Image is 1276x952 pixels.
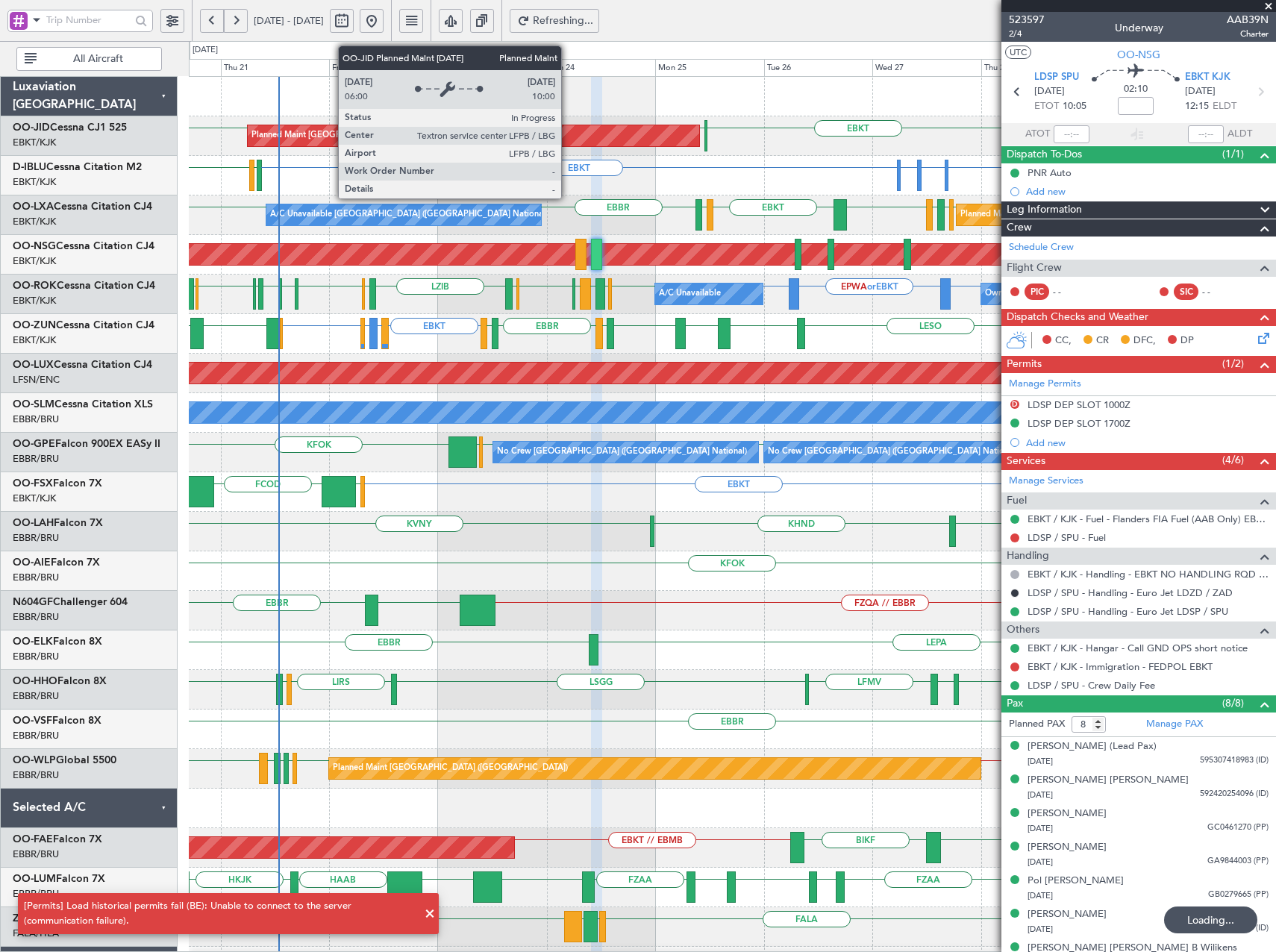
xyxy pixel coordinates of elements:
[1034,99,1059,114] span: ETOT
[13,597,128,607] a: N604GFChallenger 604
[13,162,46,172] span: D-IBLU
[547,59,656,77] div: Sun 24
[1200,754,1269,767] span: 595307418983 (ID)
[1222,695,1244,711] span: (8/8)
[13,557,100,568] a: OO-AIEFalcon 7X
[13,360,54,370] span: OO-LUX
[254,14,324,28] span: [DATE] - [DATE]
[13,413,59,426] a: EBBR/BRU
[13,373,60,386] a: LFSN/ENC
[13,874,56,884] span: OO-LUM
[13,531,59,545] a: EBBR/BRU
[1007,548,1049,565] span: Handling
[960,204,1230,226] div: Planned Maint [GEOGRAPHIC_DATA] ([GEOGRAPHIC_DATA] National)
[1026,436,1269,449] div: Add new
[16,47,162,71] button: All Aircraft
[1028,857,1053,868] span: [DATE]
[1208,889,1269,901] span: GB0279665 (PP)
[13,360,152,370] a: OO-LUXCessna Citation CJ4
[1202,285,1236,298] div: - -
[1227,12,1269,28] span: AAB39N
[1028,807,1107,821] div: [PERSON_NAME]
[13,676,107,686] a: OO-HHOFalcon 8X
[13,755,116,765] a: OO-WLPGlobal 5500
[13,320,154,331] a: OO-ZUNCessna Citation CJ4
[13,636,53,647] span: OO-ELK
[1227,28,1269,40] span: Charter
[1028,679,1155,692] a: LDSP / SPU - Crew Daily Fee
[13,399,54,410] span: OO-SLM
[13,636,102,647] a: OO-ELKFalcon 8X
[985,283,1186,305] div: Owner [GEOGRAPHIC_DATA]-[GEOGRAPHIC_DATA]
[655,59,764,77] div: Mon 25
[1007,146,1082,163] span: Dispatch To-Dos
[1028,840,1107,855] div: [PERSON_NAME]
[1028,568,1269,580] a: EBKT / KJK - Handling - EBKT NO HANDLING RQD FOR CJ
[13,241,56,251] span: OO-NSG
[1053,285,1086,298] div: - -
[1185,84,1216,99] span: [DATE]
[270,204,548,226] div: A/C Unavailable [GEOGRAPHIC_DATA] ([GEOGRAPHIC_DATA] National)
[1124,82,1148,97] span: 02:10
[13,834,102,845] a: OO-FAEFalcon 7X
[13,162,142,172] a: D-IBLUCessna Citation M2
[1009,240,1074,255] a: Schedule Crew
[329,59,438,77] div: Fri 22
[872,59,981,77] div: Wed 27
[13,439,160,449] a: OO-GPEFalcon 900EX EASy II
[1009,474,1083,489] a: Manage Services
[13,768,59,782] a: EBBR/BRU
[13,201,152,212] a: OO-LXACessna Citation CJ4
[13,201,54,212] span: OO-LXA
[1007,453,1045,470] span: Services
[1180,333,1194,348] span: DP
[13,755,56,765] span: OO-WLP
[1028,166,1072,179] div: PNR Auto
[24,899,416,928] div: [Permits] Load historical permits fail (BE): Unable to connect to the server (communication failu...
[13,874,105,884] a: OO-LUMFalcon 7X
[764,59,873,77] div: Tue 26
[768,441,1018,463] div: No Crew [GEOGRAPHIC_DATA] ([GEOGRAPHIC_DATA] National)
[1028,773,1189,788] div: [PERSON_NAME] [PERSON_NAME]
[13,122,127,133] a: OO-JIDCessna CJ1 525
[13,571,59,584] a: EBBR/BRU
[40,54,157,64] span: All Aircraft
[13,122,50,133] span: OO-JID
[13,715,101,726] a: OO-VSFFalcon 8X
[1028,642,1248,654] a: EBKT / KJK - Hangar - Call GND OPS short notice
[1007,201,1082,219] span: Leg Information
[13,518,103,528] a: OO-LAHFalcon 7X
[1055,333,1072,348] span: CC,
[13,281,155,291] a: OO-ROKCessna Citation CJ4
[1007,309,1148,326] span: Dispatch Checks and Weather
[1207,821,1269,834] span: GC0461270 (PP)
[1028,739,1157,754] div: [PERSON_NAME] (Lead Pax)
[13,848,59,861] a: EBBR/BRU
[13,452,59,466] a: EBBR/BRU
[510,9,599,33] button: Refreshing...
[438,59,547,77] div: Sat 23
[13,557,51,568] span: OO-AIE
[1028,531,1106,544] a: LDSP / SPU - Fuel
[533,16,594,26] span: Refreshing...
[1185,70,1230,85] span: EBKT KJK
[1026,185,1269,198] div: Add new
[13,715,52,726] span: OO-VSF
[13,834,53,845] span: OO-FAE
[1063,99,1086,114] span: 10:05
[1117,47,1160,63] span: OO-NSG
[1028,756,1053,767] span: [DATE]
[13,281,57,291] span: OO-ROK
[13,254,56,268] a: EBKT/KJK
[1007,260,1062,277] span: Flight Crew
[981,59,1090,77] div: Thu 28
[1007,356,1042,373] span: Permits
[1222,146,1244,162] span: (1/1)
[1007,621,1039,639] span: Others
[1007,219,1032,237] span: Crew
[1007,695,1023,713] span: Pax
[1028,398,1130,411] div: LDSP DEP SLOT 1000Z
[1028,924,1053,935] span: [DATE]
[1028,890,1053,901] span: [DATE]
[13,241,154,251] a: OO-NSGCessna Citation CJ4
